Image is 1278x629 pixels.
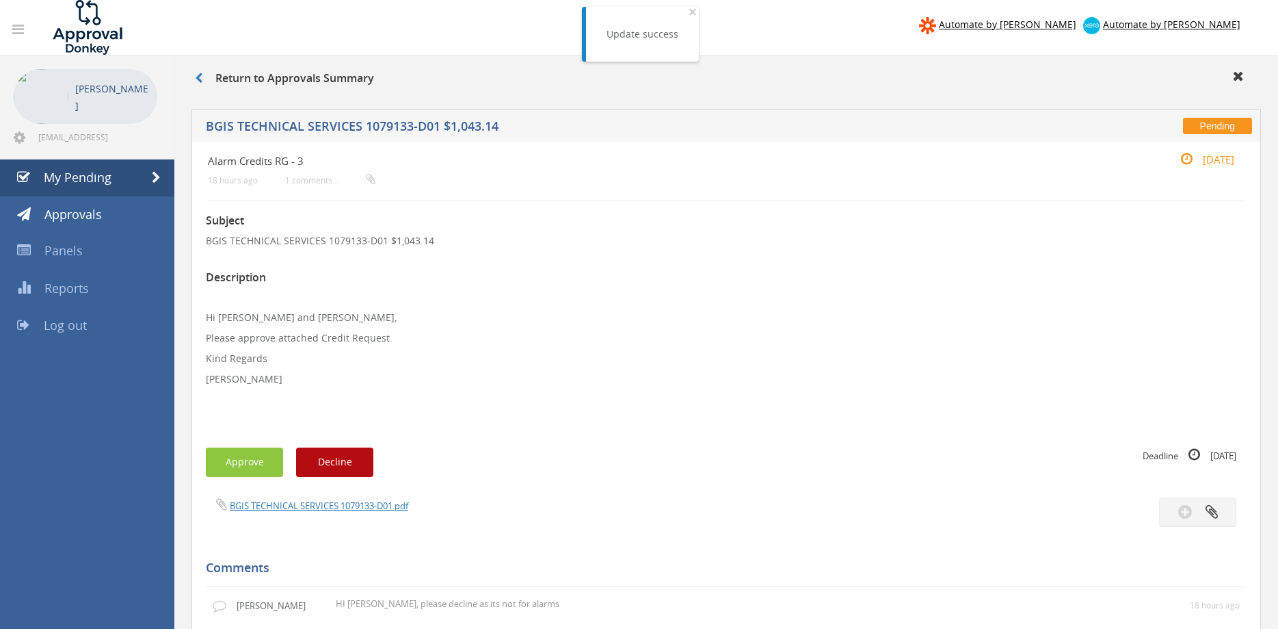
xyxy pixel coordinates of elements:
[195,73,374,85] h3: Return to Approvals Summary
[38,131,155,142] span: [EMAIL_ADDRESS][DOMAIN_NAME]
[206,352,1247,365] p: Kind Regards
[206,215,1247,227] h3: Subject
[206,120,937,137] h5: BGIS TECHNICAL SERVICES 1079133-D01 $1,043.14
[1083,17,1100,34] img: xero-logo.png
[230,500,408,512] a: BGIS TECHNICAL SERVICES 1079133-D01.pdf
[689,2,697,21] span: ×
[296,448,373,477] button: Decline
[607,27,678,41] div: Update success
[44,242,83,259] span: Panels
[44,169,111,185] span: My Pending
[44,280,89,296] span: Reports
[206,448,283,477] button: Approve
[1166,152,1234,167] small: [DATE]
[1103,18,1240,31] span: Automate by [PERSON_NAME]
[336,598,951,611] p: HI Lee, please decline as its not for alarms
[919,17,936,34] img: zapier-logomark.png
[44,206,102,222] span: Approvals
[206,311,1247,324] p: Hi [PERSON_NAME] and [PERSON_NAME],
[285,175,375,185] small: 1 comments...
[206,561,1236,575] h5: Comments
[208,175,258,185] small: 18 hours ago
[75,80,150,114] p: [PERSON_NAME]
[206,372,1247,386] p: [PERSON_NAME]
[237,600,315,613] p: [PERSON_NAME]
[44,317,87,333] span: Log out
[939,18,1076,31] span: Automate by [PERSON_NAME]
[208,155,1071,167] h4: Alarm Credits RG - 3
[206,331,1247,345] p: Please approve attached Credit Request.
[206,272,1247,284] h3: Description
[1143,448,1236,463] small: Deadline [DATE]
[1190,600,1240,611] small: 18 hours ago
[206,234,1247,248] p: BGIS TECHNICAL SERVICES 1079133-D01 $1,043.14
[1183,118,1252,134] span: Pending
